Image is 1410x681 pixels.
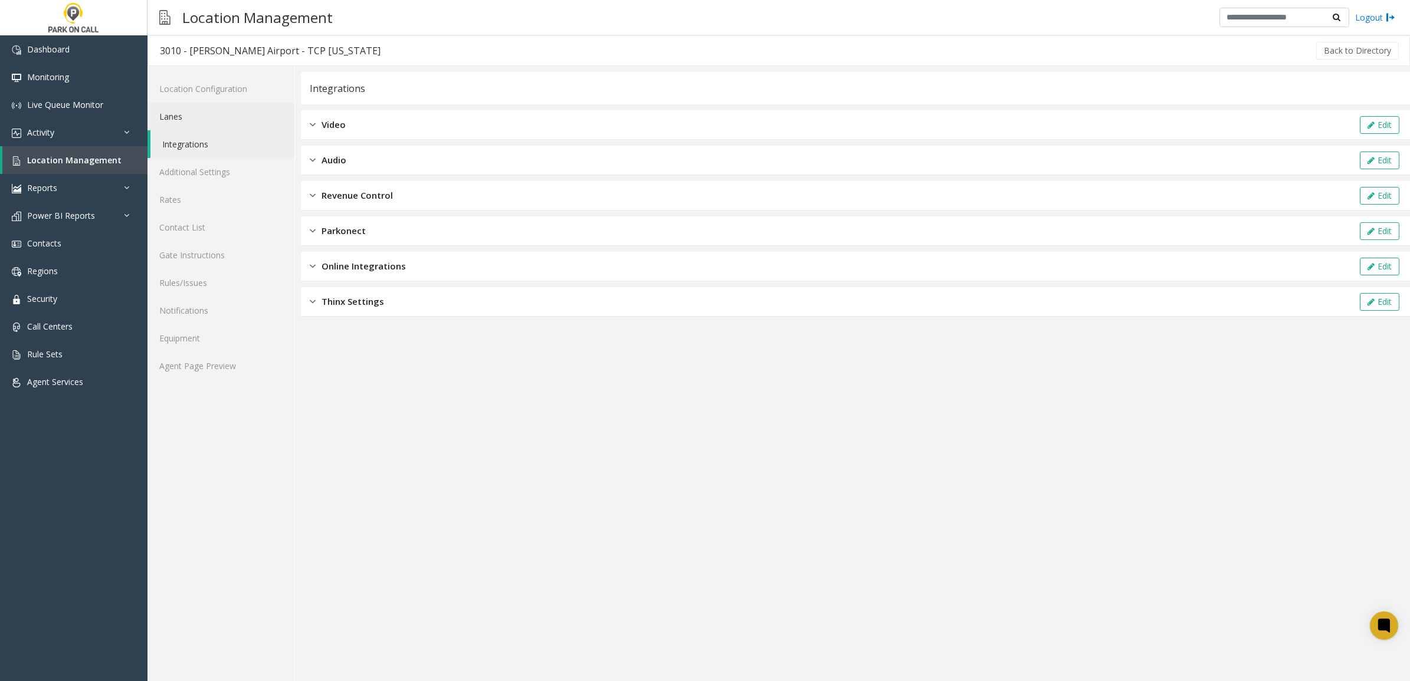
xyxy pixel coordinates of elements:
a: Rules/Issues [147,269,294,297]
span: Agent Services [27,376,83,387]
img: pageIcon [159,3,170,32]
a: Rates [147,186,294,213]
span: Online Integrations [322,259,406,273]
div: Integrations [310,81,365,96]
a: Location Configuration [147,75,294,103]
img: 'icon' [12,295,21,304]
img: 'icon' [12,239,21,249]
button: Edit [1360,222,1399,240]
a: Additional Settings [147,158,294,186]
img: closed [310,259,316,273]
span: Thinx Settings [322,295,384,308]
div: 3010 - [PERSON_NAME] Airport - TCP [US_STATE] [160,43,381,58]
a: Contact List [147,213,294,241]
a: Lanes [147,103,294,130]
img: 'icon' [12,156,21,166]
span: Monitoring [27,71,69,83]
h3: Location Management [176,3,339,32]
img: closed [310,153,316,167]
img: 'icon' [12,73,21,83]
a: Agent Page Preview [147,352,294,380]
img: 'icon' [12,45,21,55]
span: Dashboard [27,44,70,55]
span: Location Management [27,154,122,166]
a: Integrations [150,130,294,158]
span: Video [322,118,346,131]
button: Edit [1360,258,1399,275]
span: Parkonect [322,224,366,238]
span: Security [27,293,57,304]
a: Equipment [147,324,294,352]
span: Activity [27,127,54,138]
a: Gate Instructions [147,241,294,269]
span: Power BI Reports [27,210,95,221]
span: Rule Sets [27,348,63,360]
button: Edit [1360,293,1399,311]
img: closed [310,224,316,238]
img: closed [310,118,316,131]
span: Contacts [27,238,61,249]
span: Live Queue Monitor [27,99,103,110]
button: Edit [1360,187,1399,205]
span: Call Centers [27,321,73,332]
button: Edit [1360,116,1399,134]
img: 'icon' [12,184,21,193]
a: Location Management [2,146,147,174]
span: Regions [27,265,58,277]
img: 'icon' [12,101,21,110]
img: closed [310,189,316,202]
img: 'icon' [12,267,21,277]
span: Reports [27,182,57,193]
img: 'icon' [12,350,21,360]
img: logout [1386,11,1395,24]
img: closed [310,295,316,308]
a: Notifications [147,297,294,324]
img: 'icon' [12,212,21,221]
img: 'icon' [12,129,21,138]
button: Edit [1360,152,1399,169]
button: Back to Directory [1316,42,1399,60]
span: Revenue Control [322,189,393,202]
img: 'icon' [12,323,21,332]
span: Audio [322,153,346,167]
a: Logout [1355,11,1395,24]
img: 'icon' [12,378,21,387]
